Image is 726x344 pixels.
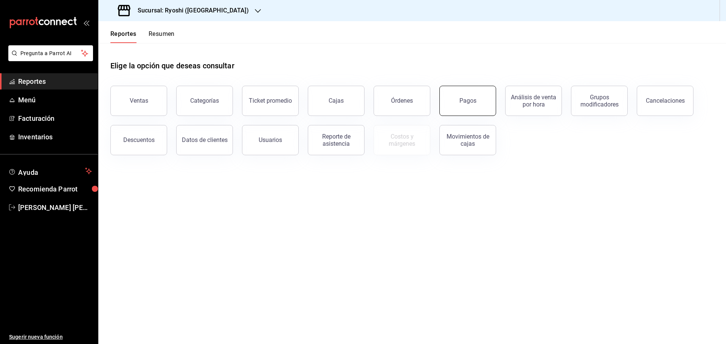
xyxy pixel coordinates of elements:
div: Cancelaciones [646,97,685,104]
button: Ticket promedio [242,86,299,116]
button: Cancelaciones [637,86,693,116]
button: Movimientos de cajas [439,125,496,155]
span: Facturación [18,113,92,123]
span: Reportes [18,76,92,86]
button: Categorías [176,86,233,116]
div: Análisis de venta por hora [510,94,557,108]
div: Categorías [190,97,219,104]
button: Descuentos [110,125,167,155]
button: Reporte de asistencia [308,125,365,155]
span: Inventarios [18,132,92,142]
div: Ticket promedio [249,97,292,104]
div: navigation tabs [110,30,175,43]
div: Grupos modificadores [576,94,623,108]
button: Cajas [308,86,365,116]
div: Órdenes [391,97,413,104]
button: Grupos modificadores [571,86,628,116]
button: Resumen [149,30,175,43]
span: Pregunta a Parrot AI [20,49,81,57]
div: Movimientos de cajas [444,133,491,147]
button: Pagos [439,86,496,116]
div: Datos de clientes [182,136,228,143]
button: Reportes [110,30,137,43]
a: Pregunta a Parrot AI [5,55,93,63]
span: Sugerir nueva función [9,333,92,341]
div: Pagos [459,97,476,104]
span: Ayuda [18,167,82,176]
h3: Sucursal: Ryoshi ([GEOGRAPHIC_DATA]) [132,6,249,15]
button: Contrata inventarios para ver este reporte [374,125,430,155]
button: open_drawer_menu [83,20,89,26]
button: Pregunta a Parrot AI [8,45,93,61]
button: Usuarios [242,125,299,155]
div: Cajas [329,97,344,104]
h1: Elige la opción que deseas consultar [110,60,234,71]
div: Descuentos [123,136,155,143]
div: Usuarios [259,136,282,143]
button: Datos de clientes [176,125,233,155]
div: Reporte de asistencia [313,133,360,147]
span: Menú [18,95,92,105]
div: Ventas [130,97,148,104]
button: Ventas [110,86,167,116]
span: [PERSON_NAME] [PERSON_NAME] [18,202,92,213]
button: Análisis de venta por hora [505,86,562,116]
button: Órdenes [374,86,430,116]
span: Recomienda Parrot [18,184,92,194]
div: Costos y márgenes [379,133,425,147]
